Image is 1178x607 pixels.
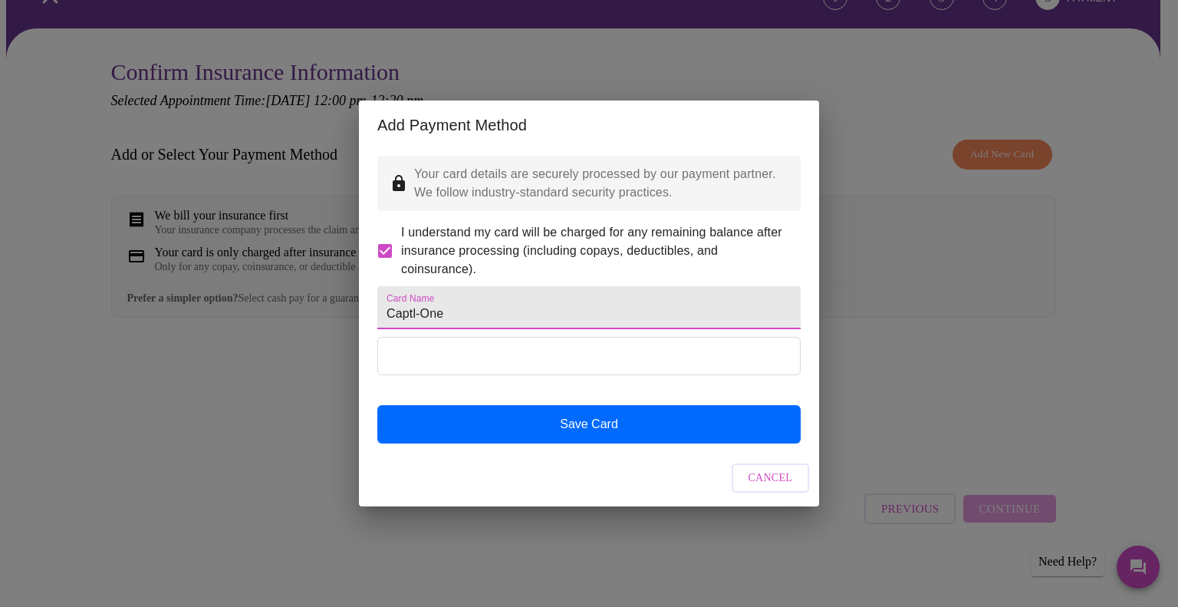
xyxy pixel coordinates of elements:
p: Your card details are securely processed by our payment partner. We follow industry-standard secu... [414,165,788,202]
button: Cancel [732,463,810,493]
button: Save Card [377,405,801,444]
span: Cancel [749,469,793,488]
h2: Add Payment Method [377,113,801,137]
iframe: Secure Credit Card Form [378,338,800,374]
span: I understand my card will be charged for any remaining balance after insurance processing (includ... [401,223,788,279]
